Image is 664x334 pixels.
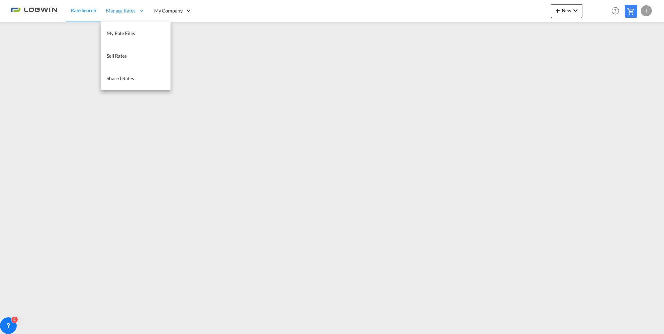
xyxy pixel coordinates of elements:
md-icon: icon-chevron-down [571,6,580,15]
div: Help [609,5,625,17]
a: Sell Rates [101,45,171,67]
md-icon: icon-plus 400-fg [554,6,562,15]
span: New [554,8,580,13]
span: Rate Search [71,7,96,13]
span: Sell Rates [107,53,127,59]
div: I [641,5,652,16]
span: My Company [154,7,183,14]
span: Help [609,5,621,17]
button: icon-plus 400-fgNewicon-chevron-down [551,4,582,18]
span: Manage Rates [106,7,135,14]
a: Shared Rates [101,67,171,90]
img: 2761ae10d95411efa20a1f5e0282d2d7.png [10,3,57,19]
span: My Rate Files [107,30,135,36]
span: Shared Rates [107,75,134,81]
a: My Rate Files [101,22,171,45]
